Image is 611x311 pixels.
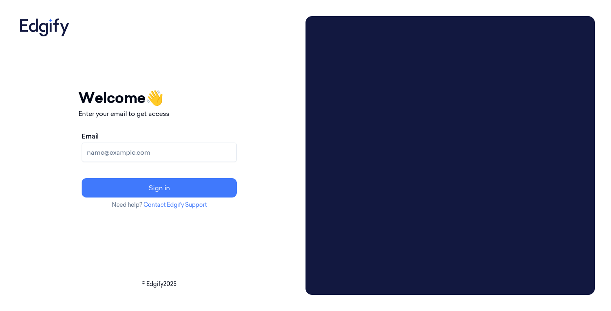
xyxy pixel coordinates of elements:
p: Enter your email to get access [78,109,240,118]
input: name@example.com [82,143,237,162]
p: Need help? [78,201,240,209]
a: Contact Edgify Support [143,201,207,208]
button: Sign in [82,178,237,198]
p: © Edgify 2025 [16,280,302,288]
label: Email [82,131,99,141]
h1: Welcome 👋 [78,87,240,109]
